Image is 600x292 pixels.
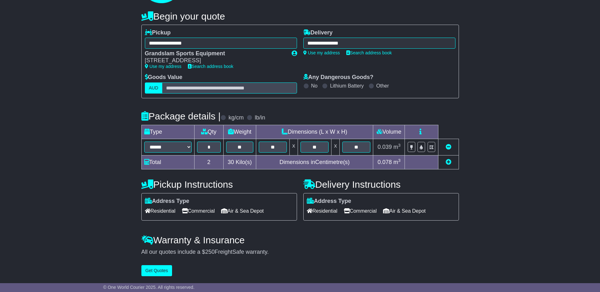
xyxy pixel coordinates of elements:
td: Total [141,155,194,169]
label: Goods Value [145,74,182,81]
h4: Package details | [141,111,221,121]
span: Air & Sea Depot [221,206,264,216]
span: Residential [145,206,176,216]
label: No [311,83,318,89]
h4: Delivery Instructions [303,179,459,190]
span: Commercial [182,206,215,216]
label: Pickup [145,29,171,36]
td: x [289,139,298,155]
label: Address Type [307,198,351,205]
td: Dimensions in Centimetre(s) [256,155,373,169]
label: Address Type [145,198,189,205]
h4: Pickup Instructions [141,179,297,190]
div: All our quotes include a $ FreightSafe warranty. [141,249,459,256]
span: m [393,159,401,165]
td: Qty [194,125,224,139]
td: Type [141,125,194,139]
span: 0.078 [378,159,392,165]
span: 30 [228,159,234,165]
td: Weight [224,125,256,139]
sup: 3 [398,158,401,163]
div: Grandslam Sports Equipment [145,50,285,57]
label: lb/in [255,114,265,121]
a: Use my address [145,64,182,69]
button: Get Quotes [141,265,172,276]
td: Kilo(s) [224,155,256,169]
a: Remove this item [446,144,451,150]
span: © One World Courier 2025. All rights reserved. [103,285,195,290]
sup: 3 [398,143,401,148]
td: x [331,139,340,155]
label: Lithium Battery [330,83,364,89]
span: m [393,144,401,150]
a: Search address book [188,64,233,69]
h4: Begin your quote [141,11,459,21]
h4: Warranty & Insurance [141,235,459,245]
label: kg/cm [228,114,244,121]
a: Add new item [446,159,451,165]
label: Any Dangerous Goods? [303,74,374,81]
td: 2 [194,155,224,169]
a: Search address book [346,50,392,55]
a: Use my address [303,50,340,55]
label: Delivery [303,29,333,36]
td: Volume [373,125,405,139]
span: Air & Sea Depot [383,206,426,216]
label: Other [376,83,389,89]
td: Dimensions (L x W x H) [256,125,373,139]
span: 0.039 [378,144,392,150]
label: AUD [145,82,163,94]
span: 250 [205,249,215,255]
div: [STREET_ADDRESS] [145,57,285,64]
span: Residential [307,206,337,216]
span: Commercial [344,206,377,216]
